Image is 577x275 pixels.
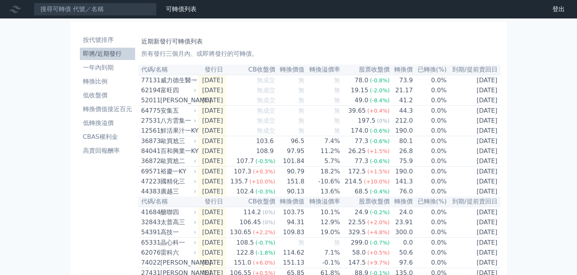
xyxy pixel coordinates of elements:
[353,208,370,217] div: 24.9
[198,126,226,136] td: [DATE]
[80,131,135,143] a: CBAS權利金
[353,157,370,166] div: 77.3
[447,146,501,156] td: [DATE]
[160,76,195,85] div: 威力德生醫一
[141,76,159,85] div: 77131
[160,116,195,125] div: 八方雲集一
[413,238,447,248] td: 0.0%
[370,209,390,215] span: (-0.2%)
[413,177,447,187] td: 0.0%
[228,228,253,237] div: 130.65
[370,158,390,164] span: (-0.6%)
[334,127,340,134] span: 無
[160,187,195,196] div: 廣越三
[298,97,304,104] span: 無
[305,207,341,217] td: 10.1%
[413,167,447,177] td: 0.0%
[298,87,304,94] span: 無
[334,87,340,94] span: 無
[276,167,305,177] td: 90.79
[413,116,447,126] td: 0.0%
[80,34,135,46] a: 按代號排序
[141,258,159,267] div: 74022
[413,136,447,147] td: 0.0%
[447,258,501,268] td: [DATE]
[80,146,135,155] li: 高賣回報酬率
[347,258,367,267] div: 147.5
[80,103,135,115] a: 轉換價值接近百元
[370,138,390,144] span: (-0.6%)
[390,95,413,106] td: 41.2
[257,87,275,94] span: 無成交
[160,96,195,105] div: [PERSON_NAME]
[447,136,501,147] td: [DATE]
[198,197,226,207] th: 發行日
[255,188,275,195] span: (-0.3%)
[160,218,195,227] div: 太普高三
[370,188,390,195] span: (-0.4%)
[235,157,256,166] div: 107.7
[347,218,367,227] div: 22.55
[255,250,275,256] span: (-1.8%)
[250,178,275,185] span: (+10.0%)
[413,187,447,197] td: 0.0%
[80,132,135,142] li: CBAS權利金
[413,207,447,217] td: 0.0%
[305,136,341,147] td: 7.4%
[305,65,341,75] th: 轉換溢價率
[226,65,276,75] th: CB收盤價
[257,107,275,114] span: 無成交
[305,167,341,177] td: 18.2%
[347,228,367,237] div: 329.5
[242,208,263,217] div: 114.2
[80,118,135,128] li: 低轉換溢價
[198,146,226,156] td: [DATE]
[447,207,501,217] td: [DATE]
[390,217,413,227] td: 23.91
[276,136,305,147] td: 96.5
[198,217,226,227] td: [DATE]
[447,126,501,136] td: [DATE]
[370,240,390,246] span: (-0.7%)
[226,197,276,207] th: CB收盤價
[80,91,135,100] li: 低收盤價
[343,177,364,186] div: 214.5
[413,75,447,85] td: 0.0%
[141,248,159,257] div: 62076
[80,117,135,129] a: 低轉換溢價
[305,217,341,227] td: 12.9%
[367,168,390,175] span: (+1.5%)
[334,239,340,246] span: 無
[347,147,367,156] div: 26.25
[160,157,195,166] div: 歐買尬二
[447,238,501,248] td: [DATE]
[413,156,447,167] td: 0.0%
[138,197,198,207] th: 代碼/名稱
[80,105,135,114] li: 轉換價值接近百元
[447,217,501,227] td: [DATE]
[413,197,447,207] th: 已轉換(%)
[367,108,390,114] span: (+0.4%)
[80,48,135,60] a: 即將/近期發行
[447,65,501,75] th: 到期/提前賣回日
[141,116,159,125] div: 27531
[141,49,498,58] p: 所有發行三個月內、或即將發行的可轉債。
[276,258,305,268] td: 151.13
[80,63,135,72] li: 一年內到期
[413,248,447,258] td: 0.0%
[238,218,263,227] div: 106.45
[390,187,413,197] td: 76.0
[160,238,195,247] div: 晶心科一
[370,97,390,103] span: (-8.4%)
[390,136,413,147] td: 80.1
[370,77,390,83] span: (-0.8%)
[390,106,413,116] td: 44.3
[390,248,413,258] td: 50.6
[334,77,340,84] span: 無
[263,219,275,225] span: (0%)
[166,5,197,13] a: 可轉債列表
[447,248,501,258] td: [DATE]
[80,89,135,102] a: 低收盤價
[298,107,304,114] span: 無
[413,95,447,106] td: 0.0%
